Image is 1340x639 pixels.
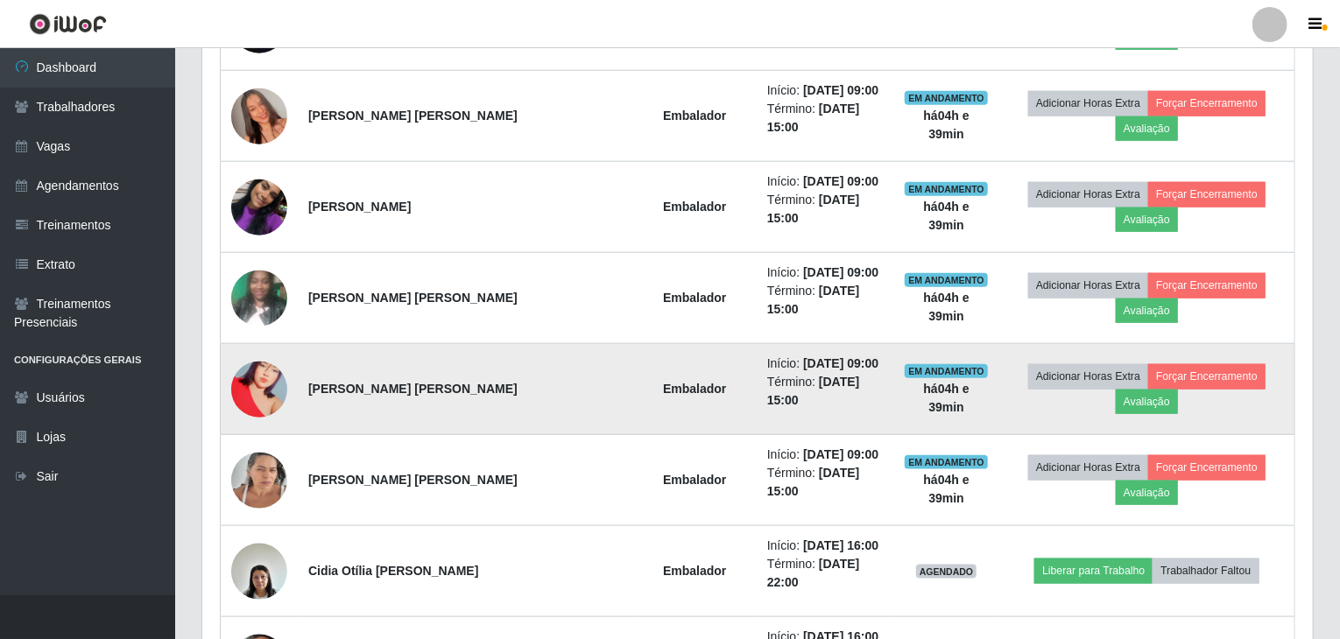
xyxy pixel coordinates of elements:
button: Avaliação [1116,390,1178,414]
img: CoreUI Logo [29,13,107,35]
li: Início: [767,172,884,191]
strong: Embalador [663,382,726,396]
button: Liberar para Trabalho [1034,558,1153,583]
li: Término: [767,282,884,319]
time: [DATE] 09:00 [803,265,878,279]
strong: Embalador [663,564,726,578]
strong: Embalador [663,200,726,214]
strong: [PERSON_NAME] [308,200,411,214]
button: Forçar Encerramento [1148,455,1266,480]
button: Avaliação [1116,481,1178,505]
strong: [PERSON_NAME] [PERSON_NAME] [308,473,518,487]
li: Início: [767,355,884,373]
time: [DATE] 09:00 [803,356,878,370]
li: Início: [767,537,884,555]
strong: Embalador [663,291,726,305]
span: EM ANDAMENTO [905,91,988,105]
strong: há 04 h e 39 min [924,200,970,232]
button: Forçar Encerramento [1148,273,1266,298]
button: Avaliação [1116,207,1178,232]
button: Adicionar Horas Extra [1028,273,1148,298]
strong: há 04 h e 39 min [924,473,970,505]
img: 1713098995975.jpeg [231,261,287,335]
button: Adicionar Horas Extra [1028,91,1148,116]
time: [DATE] 09:00 [803,174,878,188]
img: 1704842067547.jpeg [231,158,287,257]
li: Término: [767,191,884,228]
span: AGENDADO [916,565,977,579]
button: Forçar Encerramento [1148,182,1266,207]
li: Término: [767,100,884,137]
li: Início: [767,446,884,464]
li: Término: [767,555,884,592]
strong: Cidia Otília [PERSON_NAME] [308,564,478,578]
button: Avaliação [1116,298,1178,323]
button: Avaliação [1116,116,1178,141]
strong: [PERSON_NAME] [PERSON_NAME] [308,109,518,123]
button: Adicionar Horas Extra [1028,455,1148,480]
strong: Embalador [663,109,726,123]
button: Forçar Encerramento [1148,364,1266,389]
span: EM ANDAMENTO [905,182,988,196]
img: 1690487685999.jpeg [231,534,287,608]
img: 1718807119279.jpeg [231,340,287,439]
img: 1741963068390.jpeg [231,443,287,517]
img: 1751455620559.jpeg [231,67,287,166]
button: Adicionar Horas Extra [1028,182,1148,207]
button: Forçar Encerramento [1148,91,1266,116]
strong: há 04 h e 39 min [924,382,970,414]
li: Término: [767,464,884,501]
li: Início: [767,81,884,100]
li: Início: [767,263,884,282]
span: EM ANDAMENTO [905,273,988,287]
strong: [PERSON_NAME] [PERSON_NAME] [308,382,518,396]
strong: há 04 h e 39 min [924,291,970,323]
button: Trabalhador Faltou [1153,558,1259,583]
span: EM ANDAMENTO [905,364,988,378]
time: [DATE] 09:00 [803,83,878,97]
button: Adicionar Horas Extra [1028,364,1148,389]
time: [DATE] 16:00 [803,538,878,552]
time: [DATE] 09:00 [803,447,878,461]
strong: [PERSON_NAME] [PERSON_NAME] [308,291,518,305]
strong: Embalador [663,473,726,487]
span: EM ANDAMENTO [905,455,988,469]
li: Término: [767,373,884,410]
strong: há 04 h e 39 min [924,109,970,141]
